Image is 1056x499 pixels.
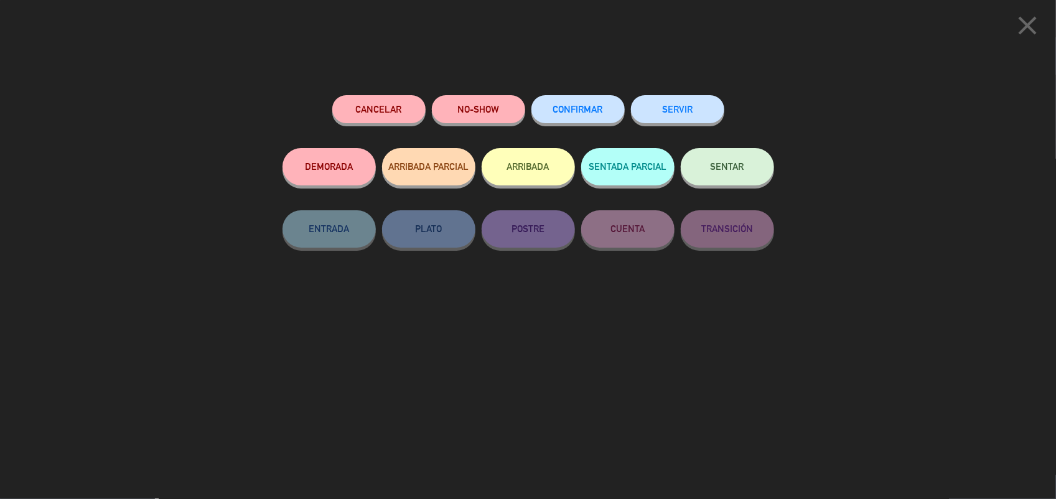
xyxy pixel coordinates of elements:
[332,95,426,123] button: Cancelar
[388,161,469,172] span: ARRIBADA PARCIAL
[283,148,376,185] button: DEMORADA
[581,210,675,248] button: CUENTA
[1008,9,1047,46] button: close
[482,210,575,248] button: POSTRE
[283,210,376,248] button: ENTRADA
[711,161,744,172] span: SENTAR
[1012,10,1043,41] i: close
[631,95,724,123] button: SERVIR
[482,148,575,185] button: ARRIBADA
[681,148,774,185] button: SENTAR
[581,148,675,185] button: SENTADA PARCIAL
[531,95,625,123] button: CONFIRMAR
[382,148,475,185] button: ARRIBADA PARCIAL
[553,104,603,114] span: CONFIRMAR
[382,210,475,248] button: PLATO
[432,95,525,123] button: NO-SHOW
[681,210,774,248] button: TRANSICIÓN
